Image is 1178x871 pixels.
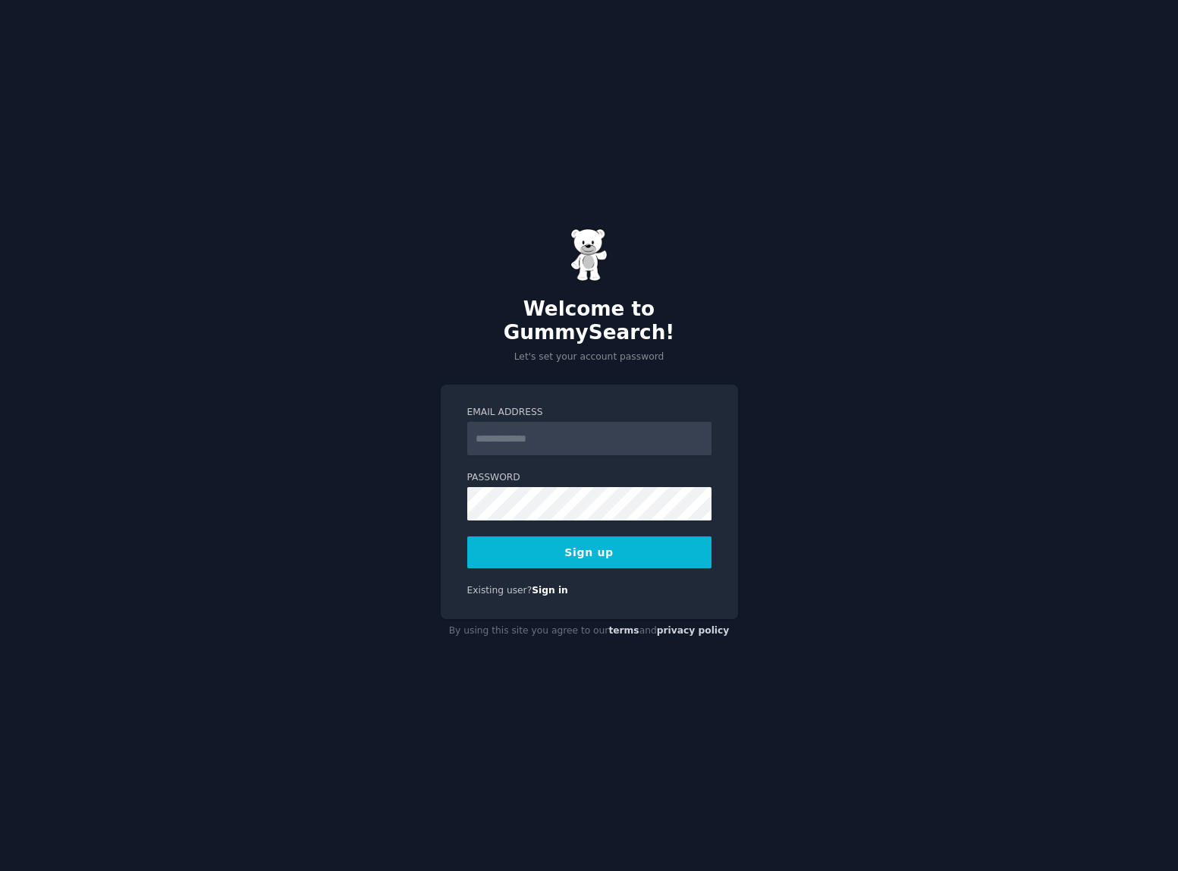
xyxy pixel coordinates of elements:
a: terms [608,625,639,636]
label: Password [467,471,712,485]
span: Existing user? [467,585,532,596]
p: Let's set your account password [441,351,738,364]
div: By using this site you agree to our and [441,619,738,643]
h2: Welcome to GummySearch! [441,297,738,345]
button: Sign up [467,536,712,568]
img: Gummy Bear [570,228,608,281]
label: Email Address [467,406,712,420]
a: privacy policy [657,625,730,636]
a: Sign in [532,585,568,596]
